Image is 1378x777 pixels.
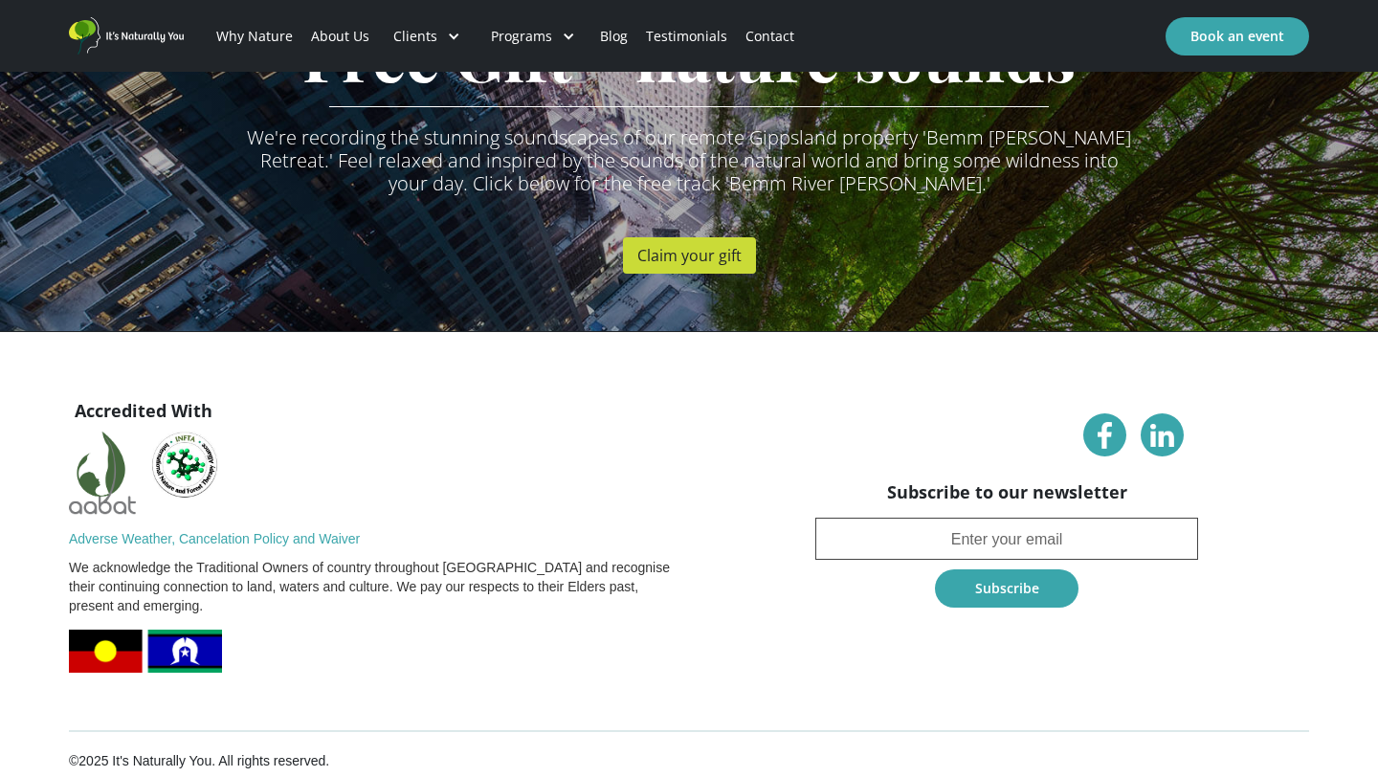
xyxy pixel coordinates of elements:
div: Programs [491,27,552,46]
div: ©2025 It's Naturally You. All rights reserved. [69,751,329,770]
a: Adverse Weather, Cancelation Policy and Waiver [69,529,360,548]
input: Subscribe [935,569,1078,608]
a: Why Nature [207,4,301,69]
img: AABAT Logo [69,432,136,529]
img: NIFTA Logo [151,432,218,499]
a: About Us [301,4,378,69]
div: Clients [393,27,437,46]
h4: Accredited With [69,399,218,422]
h1: Free Gift - nature sounds [274,18,1104,92]
a: home [69,17,184,55]
form: Newsletter [815,518,1198,617]
h4: Subscribe to our newsletter [815,480,1198,503]
div: We acknowledge the Traditional Owners of country throughout [GEOGRAPHIC_DATA] and recognise their... [69,558,674,615]
a: Blog [590,4,636,69]
div: Programs [476,4,590,69]
div: Clients [378,4,476,69]
a: Contact [737,4,804,69]
input: Enter your email [815,518,1198,560]
a: Claim your gift [623,237,756,274]
a: Testimonials [637,4,737,69]
a: Book an event [1166,17,1309,55]
div: We're recording the stunning soundscapes of our remote Gippsland property 'Bemm [PERSON_NAME] Ret... [239,126,1139,195]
